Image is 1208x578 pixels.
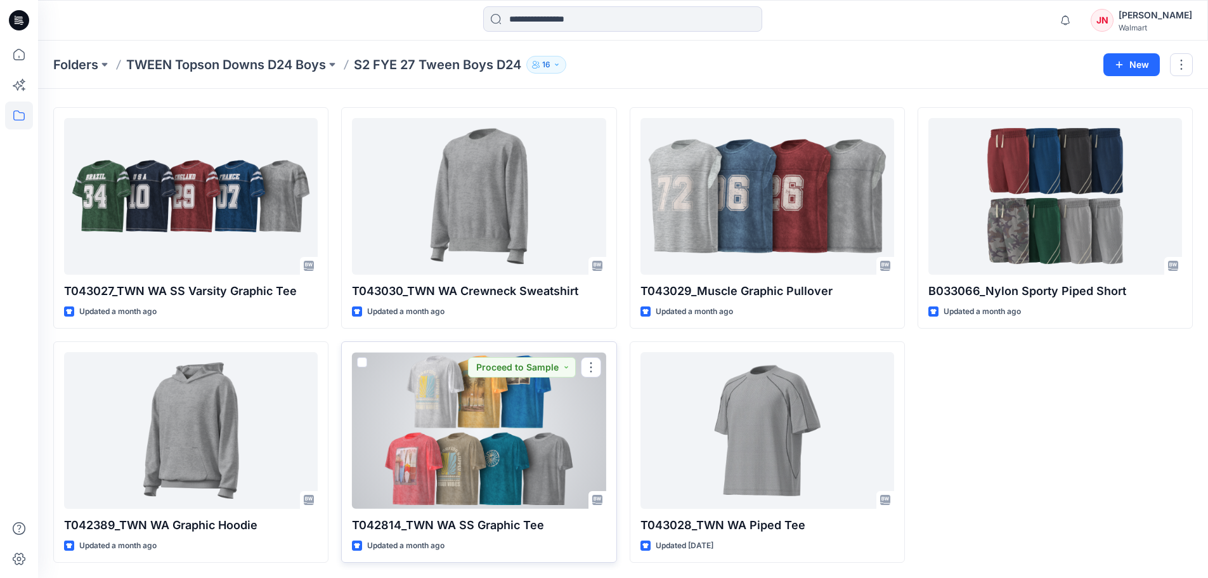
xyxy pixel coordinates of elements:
p: Updated a month ago [79,305,157,319]
p: Updated a month ago [79,539,157,553]
p: Updated a month ago [944,305,1021,319]
p: 16 [542,58,550,72]
a: T042814_TWN WA SS Graphic Tee [352,352,606,509]
div: Walmart [1119,23,1192,32]
a: Folders [53,56,98,74]
a: T043029_Muscle Graphic Pullover [640,118,894,275]
p: Updated a month ago [367,539,445,553]
button: 16 [526,56,566,74]
div: [PERSON_NAME] [1119,8,1192,23]
a: T042389_TWN WA Graphic Hoodie [64,352,318,509]
p: T043027_TWN WA SS Varsity Graphic Tee [64,282,318,300]
a: B033066_Nylon Sporty Piped Short [928,118,1182,275]
div: JN [1091,9,1114,32]
p: B033066_Nylon Sporty Piped Short [928,282,1182,300]
button: New [1103,53,1160,76]
a: T043027_TWN WA SS Varsity Graphic Tee [64,118,318,275]
p: S2 FYE 27 Tween Boys D24 [354,56,521,74]
p: T043030_TWN WA Crewneck Sweatshirt [352,282,606,300]
p: T043029_Muscle Graphic Pullover [640,282,894,300]
p: T042389_TWN WA Graphic Hoodie [64,516,318,534]
p: Updated a month ago [367,305,445,319]
p: Updated a month ago [656,305,733,319]
p: T043028_TWN WA Piped Tee [640,516,894,534]
p: T042814_TWN WA SS Graphic Tee [352,516,606,534]
a: T043028_TWN WA Piped Tee [640,352,894,509]
p: Updated [DATE] [656,539,713,553]
a: TWEEN Topson Downs D24 Boys [126,56,326,74]
a: T043030_TWN WA Crewneck Sweatshirt [352,118,606,275]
